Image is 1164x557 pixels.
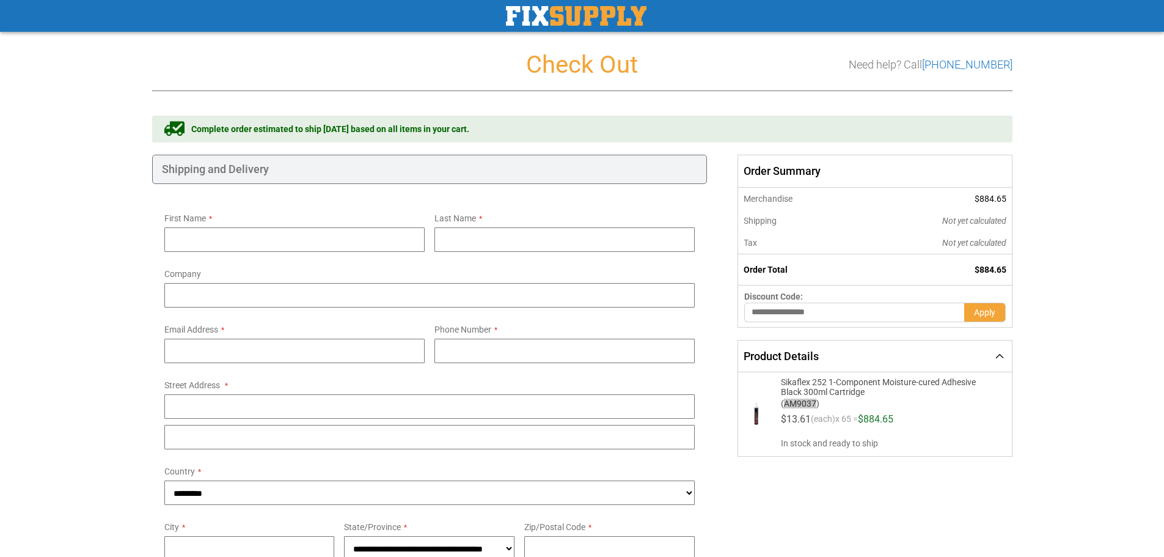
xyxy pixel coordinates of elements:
span: Shipping [744,216,777,226]
span: $884.65 [858,413,893,425]
span: Not yet calculated [942,238,1006,248]
button: Apply [964,303,1006,322]
span: Zip/Postal Code [524,522,585,532]
span: In stock and ready to ship [781,437,1001,449]
h3: Need help? Call [849,59,1012,71]
span: Complete order estimated to ship [DATE] based on all items in your cart. [191,123,469,135]
img: Sikaflex 252 1-Component Moisture-cured Adhesive Black 300ml Cartridge [744,401,769,426]
span: City [164,522,179,532]
th: Merchandise [738,188,860,210]
h1: Check Out [152,51,1012,78]
span: Discount Code: [744,292,803,301]
span: Order Summary [738,155,1012,188]
span: Apply [974,308,995,317]
span: Last Name [434,213,476,223]
a: [PHONE_NUMBER] [922,58,1012,71]
span: Company [164,269,201,279]
span: Sikaflex 252 1-Component Moisture-cured Adhesive Black 300ml Cartridge [781,377,986,397]
span: x 65 = [835,415,858,429]
span: (each) [811,415,835,429]
strong: Order Total [744,265,788,275]
div: Shipping and Delivery [152,155,708,184]
th: Tax [738,232,860,254]
span: Email Address [164,325,218,334]
span: $884.65 [975,194,1006,204]
span: First Name [164,213,206,223]
span: Phone Number [434,325,491,334]
span: Not yet calculated [942,216,1006,226]
span: (AM9037) [781,397,986,408]
a: store logo [506,6,646,26]
span: Street Address [164,380,220,390]
span: State/Province [344,522,401,532]
img: Fix Industrial Supply [506,6,646,26]
span: $13.61 [781,413,811,425]
span: Product Details [744,350,819,363]
span: $884.65 [975,265,1006,275]
span: Country [164,467,195,476]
